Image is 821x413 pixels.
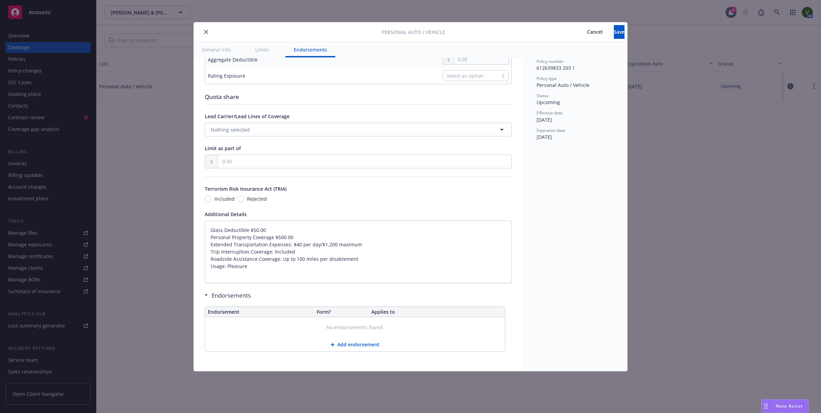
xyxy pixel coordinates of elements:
[314,307,369,317] th: Form?
[576,25,614,39] button: Cancel
[614,25,625,39] button: Save
[537,65,575,71] span: 612639833 203 1
[205,145,241,152] span: Limit as part of
[537,76,557,81] span: Policy type
[205,123,512,136] button: Nothing selected
[237,196,244,202] input: Rejected
[205,196,212,202] input: Included
[762,400,770,413] div: Drag to move
[537,134,552,140] span: [DATE]
[205,291,505,300] div: Endorsements
[205,211,247,217] span: Additional Details
[776,403,803,409] span: Nova Assist
[537,99,560,105] span: Upcoming
[614,29,625,35] span: Save
[537,93,549,99] span: Status
[205,113,290,120] span: Lead Carrier/Lead Lines of Coverage
[205,221,512,283] textarea: Glass Deductible $50.00 Personal Property Coverage $500.00 Extended Transportation Expenses: $40 ...
[194,42,239,57] button: General info
[202,28,210,36] button: close
[369,307,505,317] th: Applies to
[382,29,445,36] span: Personal Auto / Vehicle
[211,126,250,133] span: Nothing selected
[537,58,564,64] span: Policy number
[326,324,384,331] span: No endorsements found.
[537,116,552,123] span: [DATE]
[537,110,563,116] span: Effective date
[218,155,511,168] input: 0.00
[285,42,335,57] button: Endorsements
[761,399,809,413] button: Nova Assist
[208,72,245,79] div: Rating Exposure
[205,307,314,317] th: Endorsement
[205,186,286,192] span: Terrorism Risk Insurance Act (TRIA)
[537,82,589,88] span: Personal Auto / Vehicle
[205,338,505,351] button: Add endorsement
[247,42,277,57] button: Limits
[587,29,603,35] span: Cancel
[205,92,512,101] div: Quota share
[447,72,495,79] div: Select an option
[214,195,235,202] span: Included
[454,55,508,64] input: 0.00
[247,195,267,202] span: Rejected
[208,56,258,63] div: Aggregate Deductible
[537,127,565,133] span: Expiration date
